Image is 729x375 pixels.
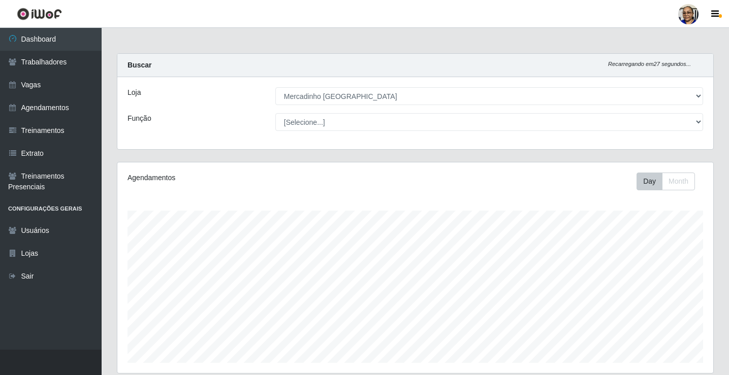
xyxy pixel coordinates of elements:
label: Loja [128,87,141,98]
button: Day [637,173,662,190]
button: Month [662,173,695,190]
div: Toolbar with button groups [637,173,703,190]
label: Função [128,113,151,124]
div: First group [637,173,695,190]
div: Agendamentos [128,173,359,183]
img: CoreUI Logo [17,8,62,20]
strong: Buscar [128,61,151,69]
i: Recarregando em 27 segundos... [608,61,691,67]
